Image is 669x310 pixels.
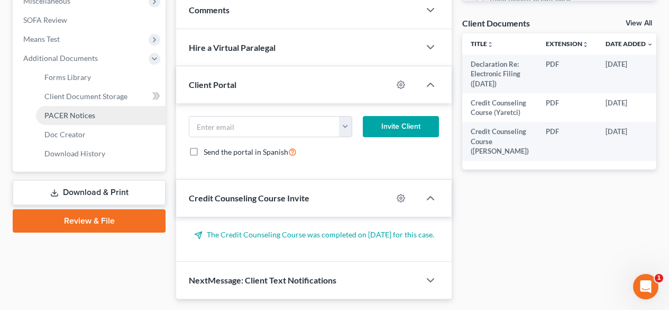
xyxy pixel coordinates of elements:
td: Declaration Re: Electronic Filing ([DATE]) [462,55,537,93]
td: [DATE] [597,93,662,122]
span: Client Document Storage [44,92,127,101]
td: PDF [537,93,597,122]
span: 1 [655,274,663,282]
span: Download History [44,149,105,158]
span: Means Test [23,34,60,43]
a: Forms Library [36,68,166,87]
span: PACER Notices [44,111,95,120]
span: Forms Library [44,73,91,82]
td: Credit Counseling Course ([PERSON_NAME]) [462,122,537,161]
td: Credit Counseling Course (Yaretci) [462,93,537,122]
td: PDF [537,55,597,93]
a: View All [626,20,652,27]
input: Enter email [189,117,340,137]
a: Download & Print [13,180,166,205]
span: Client Portal [189,79,236,90]
td: [DATE] [597,122,662,161]
span: Additional Documents [23,54,98,63]
a: Doc Creator [36,125,166,144]
span: Credit Counseling Course Invite [189,193,309,203]
a: Date Added expand_more [606,40,653,48]
span: SOFA Review [23,15,67,24]
a: SOFA Review [15,11,166,30]
span: Hire a Virtual Paralegal [189,42,276,52]
a: Review & File [13,209,166,233]
i: unfold_more [582,41,589,48]
td: [DATE] [597,55,662,93]
button: Invite Client [363,116,439,137]
i: unfold_more [487,41,493,48]
a: Download History [36,144,166,163]
td: PDF [537,122,597,161]
span: NextMessage: Client Text Notifications [189,275,336,285]
a: Extensionunfold_more [546,40,589,48]
span: Doc Creator [44,130,86,139]
i: expand_more [647,41,653,48]
iframe: Intercom live chat [633,274,658,299]
a: Client Document Storage [36,87,166,106]
div: Client Documents [462,17,530,29]
p: The Credit Counseling Course was completed on [DATE] for this case. [189,229,439,240]
span: Comments [189,5,230,15]
a: Titleunfold_more [471,40,493,48]
a: PACER Notices [36,106,166,125]
span: Send the portal in Spanish [204,147,288,156]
